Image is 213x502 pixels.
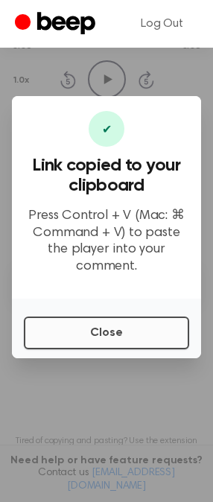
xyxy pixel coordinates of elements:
div: ✔ [89,111,124,147]
p: Press Control + V (Mac: ⌘ Command + V) to paste the player into your comment. [24,208,189,275]
a: Beep [15,10,99,39]
button: Close [24,317,189,349]
a: Log Out [126,6,198,42]
h3: Link copied to your clipboard [24,156,189,196]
